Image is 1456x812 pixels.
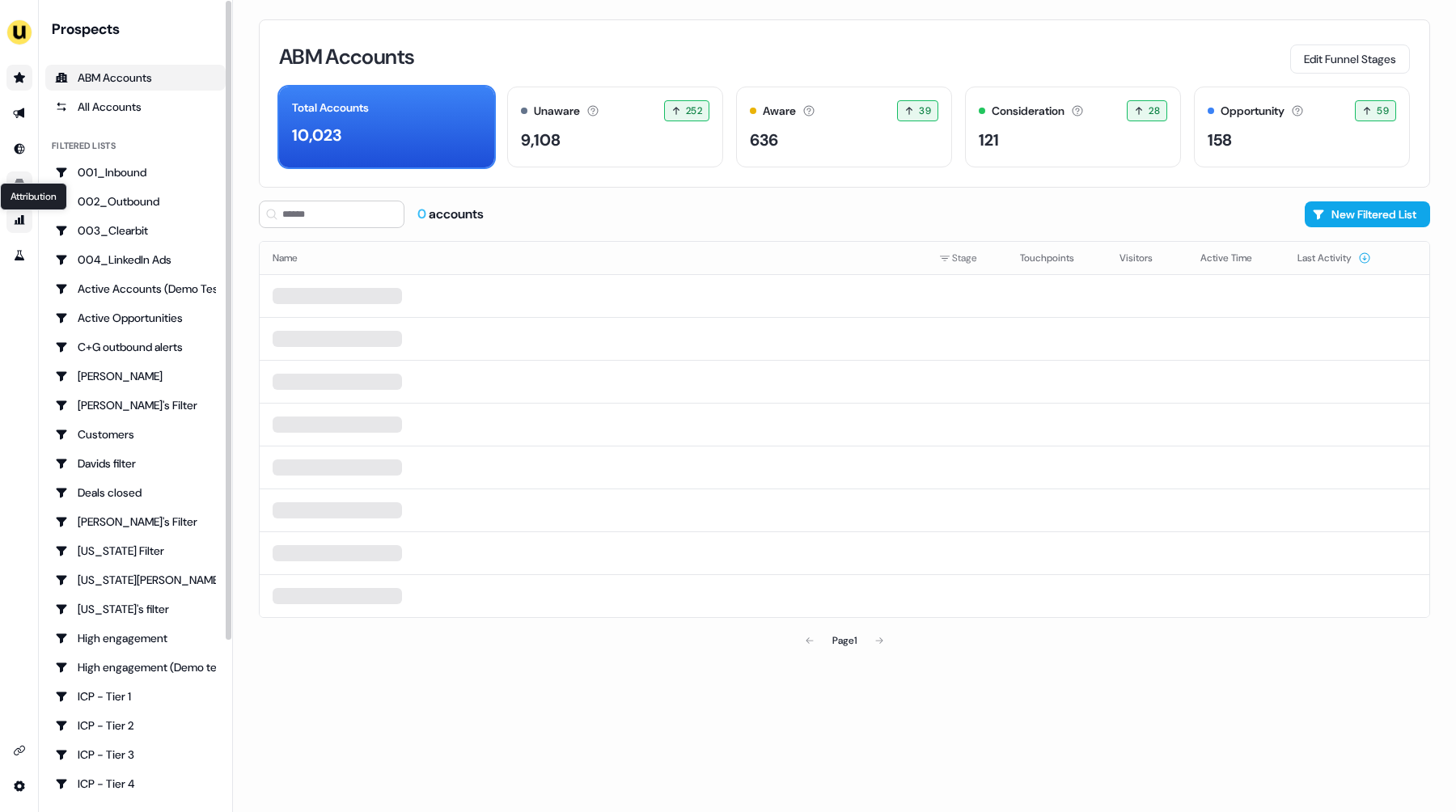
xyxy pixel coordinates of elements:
div: Prospects [52,19,226,39]
a: All accounts [45,94,226,120]
a: Go to Georgia's filter [45,596,226,622]
button: New Filtered List [1305,201,1430,227]
div: Filtered lists [52,139,116,153]
a: Go to Active Accounts (Demo Test) [45,276,226,302]
a: Go to ICP - Tier 2 [45,713,226,738]
span: 28 [1149,103,1160,119]
div: ICP - Tier 3 [55,746,216,763]
div: Opportunity [1221,103,1285,120]
a: Go to Geneviève's Filter [45,509,226,535]
div: ABM Accounts [55,70,216,86]
span: 59 [1377,103,1389,119]
div: 158 [1208,128,1232,152]
a: Go to Georgia Slack [45,567,226,593]
div: 636 [750,128,778,152]
div: All Accounts [55,99,216,115]
div: [US_STATE][PERSON_NAME] [55,572,216,588]
div: ICP - Tier 2 [55,717,216,734]
a: Go to Active Opportunities [45,305,226,331]
button: Touchpoints [1020,243,1094,273]
div: Unaware [534,103,580,120]
div: 002_Outbound [55,193,216,209]
span: 0 [417,205,429,222]
div: Total Accounts [292,99,369,116]
div: Deals closed [55,484,216,501]
div: [PERSON_NAME]'s Filter [55,397,216,413]
a: Go to ICP - Tier 1 [45,683,226,709]
div: 9,108 [521,128,561,152]
a: Go to prospects [6,65,32,91]
div: Stage [939,250,994,266]
div: Active Opportunities [55,310,216,326]
div: 004_LinkedIn Ads [55,252,216,268]
div: 10,023 [292,123,341,147]
div: accounts [417,205,484,223]
a: Go to 002_Outbound [45,188,226,214]
div: Consideration [992,103,1064,120]
div: 001_Inbound [55,164,216,180]
a: Go to attribution [6,207,32,233]
button: Last Activity [1297,243,1371,273]
span: 39 [919,103,931,119]
div: High engagement (Demo testing) [55,659,216,675]
a: Go to 001_Inbound [45,159,226,185]
a: Go to Davids filter [45,450,226,476]
a: Go to integrations [6,738,32,763]
div: C+G outbound alerts [55,339,216,355]
a: Go to integrations [6,773,32,799]
a: Go to Charlotte's Filter [45,392,226,418]
div: ICP - Tier 4 [55,776,216,792]
button: Edit Funnel Stages [1290,44,1410,74]
button: Visitors [1120,243,1172,273]
div: [US_STATE]'s filter [55,601,216,617]
div: Davids filter [55,455,216,472]
div: Page 1 [832,632,857,649]
div: 121 [979,128,999,152]
a: Go to C+G outbound alerts [45,334,226,360]
a: Go to ICP - Tier 4 [45,771,226,797]
a: Go to Deals closed [45,480,226,505]
div: [PERSON_NAME]'s Filter [55,514,216,530]
div: Customers [55,426,216,442]
a: Go to outbound experience [6,100,32,126]
a: Go to ICP - Tier 3 [45,742,226,768]
button: Active Time [1200,243,1272,273]
div: ICP - Tier 1 [55,688,216,704]
div: High engagement [55,630,216,646]
div: Aware [763,103,796,120]
div: Active Accounts (Demo Test) [55,281,216,297]
th: Name [260,242,926,274]
a: Go to 003_Clearbit [45,218,226,243]
div: 003_Clearbit [55,222,216,239]
a: Go to templates [6,171,32,197]
a: Go to Customers [45,421,226,447]
a: Go to High engagement (Demo testing) [45,654,226,680]
h3: ABM Accounts [279,46,414,67]
a: Go to Charlotte Stone [45,363,226,389]
div: [US_STATE] Filter [55,543,216,559]
a: ABM Accounts [45,65,226,91]
div: [PERSON_NAME] [55,368,216,384]
a: Go to Georgia Filter [45,538,226,564]
a: Go to Inbound [6,136,32,162]
a: Go to High engagement [45,625,226,651]
a: Go to experiments [6,243,32,269]
a: Go to 004_LinkedIn Ads [45,247,226,273]
span: 252 [686,103,702,119]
